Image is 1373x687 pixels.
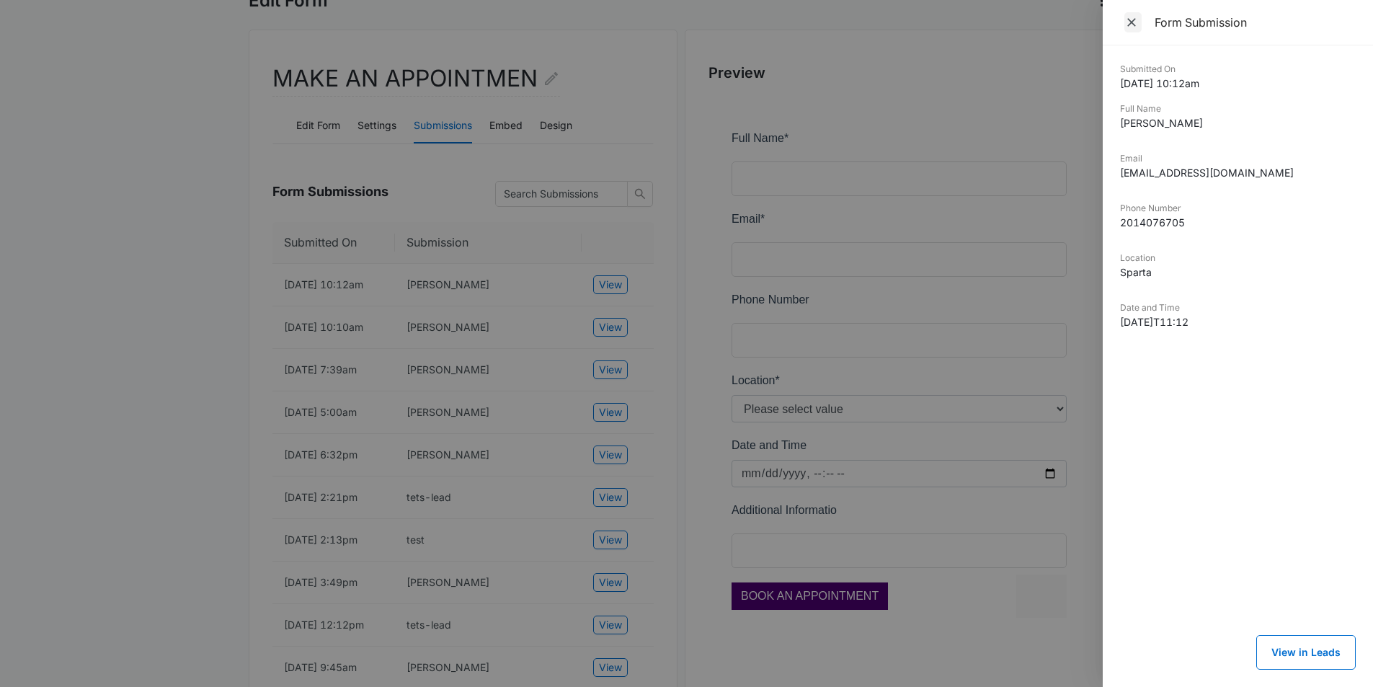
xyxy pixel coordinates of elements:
dt: Location [1120,252,1356,265]
dd: [PERSON_NAME] [1120,115,1356,130]
button: View in Leads [1256,635,1356,670]
dt: Phone Number [1120,202,1356,215]
dd: [DATE]T11:12 [1120,314,1356,329]
dd: [DATE] 10:12am [1120,76,1356,91]
dt: Email [1120,152,1356,165]
span: BOOK AN APPOINTMENT [9,460,147,472]
dd: 2014076705 [1120,215,1356,230]
dt: Submitted On [1120,63,1356,76]
dd: [EMAIL_ADDRESS][DOMAIN_NAME] [1120,165,1356,180]
dt: Date and Time [1120,301,1356,314]
span: Close [1124,12,1142,32]
iframe: reCAPTCHA [285,445,469,488]
dd: Sparta [1120,265,1356,280]
div: Form Submission [1155,14,1356,30]
dt: Full Name [1120,102,1356,115]
button: Close [1120,12,1146,33]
